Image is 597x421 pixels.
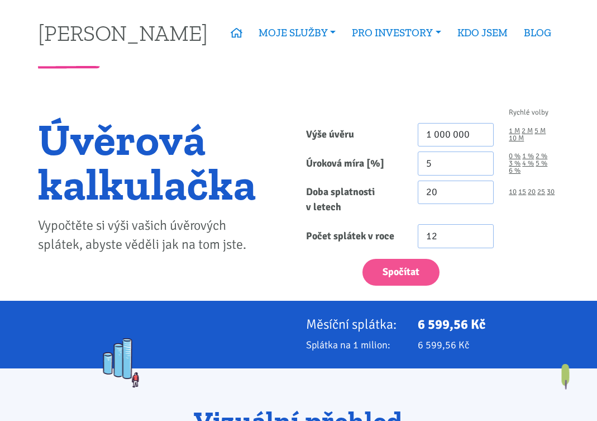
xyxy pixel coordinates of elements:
p: 6 599,56 Kč [418,337,559,353]
a: 1 M [509,127,520,135]
a: [PERSON_NAME] [38,22,208,44]
a: 4 % [522,160,534,167]
span: Rychlé volby [509,109,548,116]
a: PRO INVESTORY [344,20,450,46]
a: 10 [509,188,517,196]
p: Vypočtěte si výši vašich úvěrových splátek, abyste věděli jak na tom jste. [38,216,256,254]
a: 15 [518,188,526,196]
label: Úroková míra [%] [299,152,410,176]
a: 10 M [509,135,524,142]
a: 3 % [509,160,520,167]
a: 5 % [536,160,547,167]
a: 30 [547,188,555,196]
label: Počet splátek v roce [299,224,410,248]
a: BLOG [515,20,559,46]
a: 2 M [522,127,533,135]
label: Výše úvěru [299,123,410,147]
a: 2 % [536,153,547,160]
a: KDO JSEM [449,20,515,46]
button: Spočítat [362,259,440,286]
a: 0 % [509,153,520,160]
a: 25 [537,188,545,196]
label: Doba splatnosti v letech [299,181,410,220]
a: 20 [528,188,536,196]
p: 6 599,56 Kč [418,316,559,332]
a: 5 M [534,127,546,135]
a: 6 % [509,167,520,174]
p: Měsíční splátka: [306,316,403,332]
a: 1 % [522,153,534,160]
a: MOJE SLUŽBY [250,20,344,46]
h1: Úvěrová kalkulačka [38,117,256,206]
p: Splátka na 1 milion: [306,337,403,353]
